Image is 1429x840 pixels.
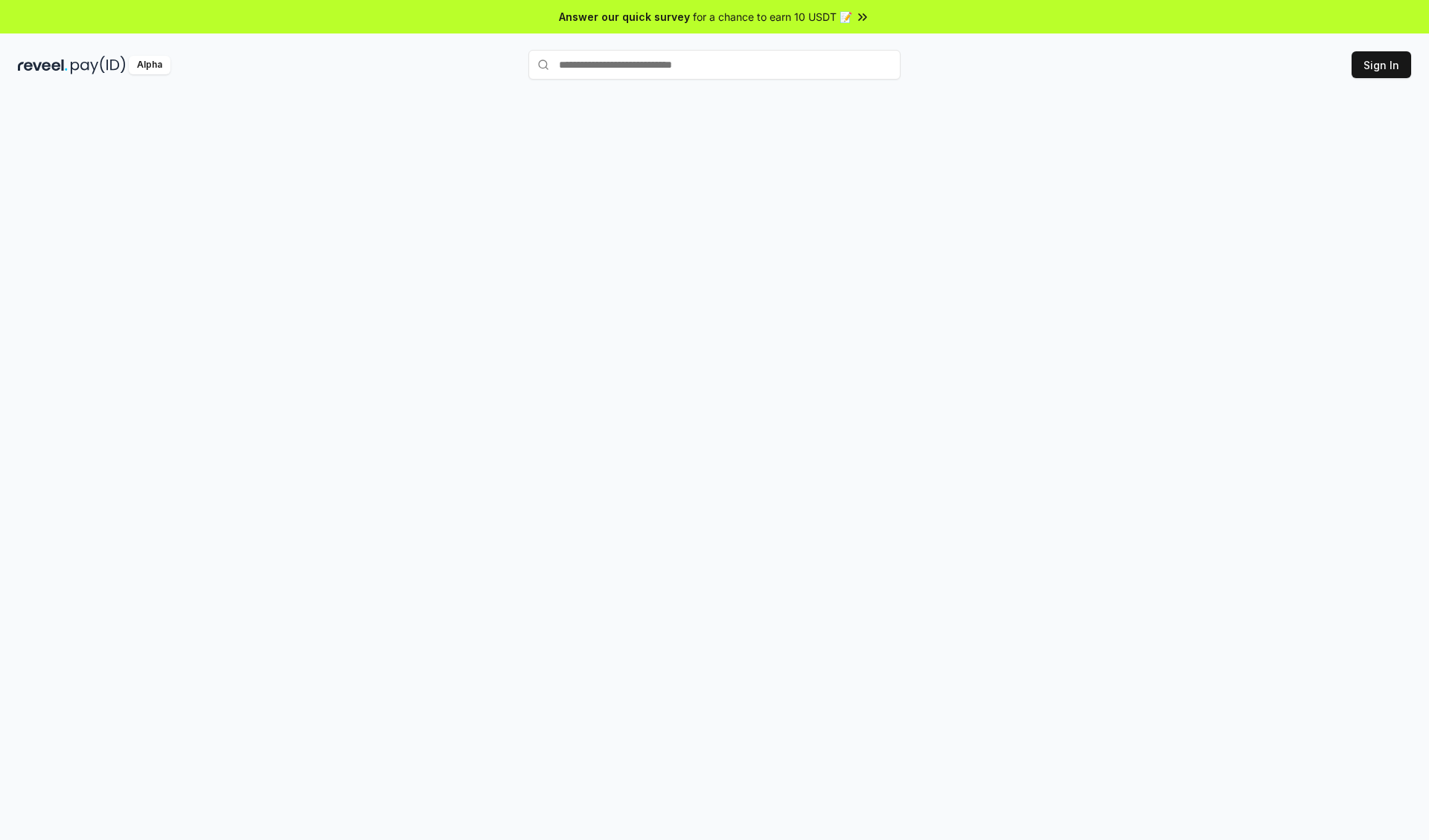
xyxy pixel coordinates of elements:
button: Sign In [1352,51,1411,78]
img: reveel_dark [18,56,68,74]
div: Alpha [129,56,170,74]
span: for a chance to earn 10 USDT 📝 [693,9,852,25]
img: pay_id [71,56,126,74]
span: Answer our quick survey [559,9,690,25]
